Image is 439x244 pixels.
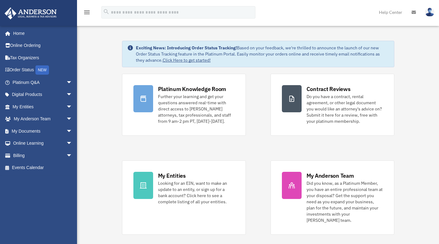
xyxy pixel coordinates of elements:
div: Looking for an EIN, want to make an update to an entity, or sign up for a bank account? Click her... [158,180,234,205]
span: arrow_drop_down [66,101,79,113]
strong: Exciting News: Introducing Order Status Tracking! [136,45,237,51]
div: Did you know, as a Platinum Member, you have an entire professional team at your disposal? Get th... [307,180,383,223]
a: Click Here to get started! [163,57,211,63]
a: Online Ordering [4,39,82,52]
span: arrow_drop_down [66,149,79,162]
span: arrow_drop_down [66,125,79,138]
a: My Entities Looking for an EIN, want to make an update to an entity, or sign up for a bank accoun... [122,160,246,235]
a: Events Calendar [4,162,82,174]
a: Tax Organizers [4,52,82,64]
div: Based on your feedback, we're thrilled to announce the launch of our new Order Status Tracking fe... [136,45,389,63]
a: My Anderson Teamarrow_drop_down [4,113,82,125]
a: menu [83,11,91,16]
span: arrow_drop_down [66,89,79,101]
div: Further your learning and get your questions answered real-time with direct access to [PERSON_NAM... [158,93,234,124]
div: Contract Reviews [307,85,351,93]
i: menu [83,9,91,16]
a: My Anderson Team Did you know, as a Platinum Member, you have an entire professional team at your... [270,160,394,235]
a: Platinum Knowledge Room Further your learning and get your questions answered real-time with dire... [122,74,246,136]
div: My Anderson Team [307,172,354,180]
img: Anderson Advisors Platinum Portal [3,7,59,19]
div: Do you have a contract, rental agreement, or other legal document you would like an attorney's ad... [307,93,383,124]
a: Online Learningarrow_drop_down [4,137,82,150]
a: My Entitiesarrow_drop_down [4,101,82,113]
a: My Documentsarrow_drop_down [4,125,82,137]
a: Billingarrow_drop_down [4,149,82,162]
a: Contract Reviews Do you have a contract, rental agreement, or other legal document you would like... [270,74,394,136]
img: User Pic [425,8,434,17]
a: Home [4,27,79,39]
span: arrow_drop_down [66,113,79,126]
a: Platinum Q&Aarrow_drop_down [4,76,82,89]
div: Platinum Knowledge Room [158,85,226,93]
a: Order StatusNEW [4,64,82,77]
div: NEW [35,65,49,75]
div: My Entities [158,172,186,180]
i: search [103,8,110,15]
span: arrow_drop_down [66,137,79,150]
a: Digital Productsarrow_drop_down [4,89,82,101]
span: arrow_drop_down [66,76,79,89]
